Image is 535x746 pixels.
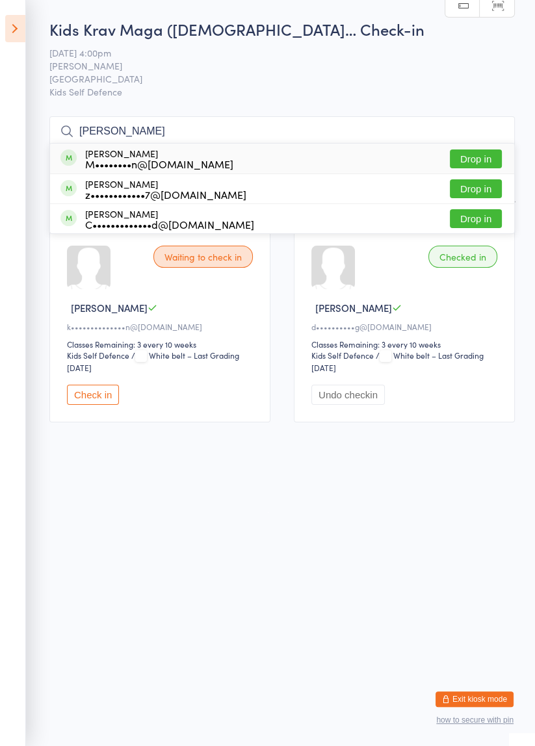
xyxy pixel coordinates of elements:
[71,301,148,315] span: [PERSON_NAME]
[49,85,515,98] span: Kids Self Defence
[436,691,514,707] button: Exit kiosk mode
[85,148,233,169] div: [PERSON_NAME]
[311,350,484,373] span: / White belt – Last Grading [DATE]
[67,385,119,405] button: Check in
[85,219,254,229] div: C•••••••••••••d@[DOMAIN_NAME]
[153,246,253,268] div: Waiting to check in
[450,209,502,228] button: Drop in
[311,321,501,332] div: d••••••••••g@[DOMAIN_NAME]
[85,159,233,169] div: M••••••••n@[DOMAIN_NAME]
[49,46,495,59] span: [DATE] 4:00pm
[67,321,257,332] div: k••••••••••••••n@[DOMAIN_NAME]
[315,301,392,315] span: [PERSON_NAME]
[49,59,495,72] span: [PERSON_NAME]
[67,350,239,373] span: / White belt – Last Grading [DATE]
[49,72,495,85] span: [GEOGRAPHIC_DATA]
[67,350,129,361] div: Kids Self Defence
[49,18,515,40] h2: Kids Krav Maga ([DEMOGRAPHIC_DATA]… Check-in
[311,339,501,350] div: Classes Remaining: 3 every 10 weeks
[450,149,502,168] button: Drop in
[428,246,497,268] div: Checked in
[49,116,515,146] input: Search
[450,179,502,198] button: Drop in
[67,339,257,350] div: Classes Remaining: 3 every 10 weeks
[436,715,514,725] button: how to secure with pin
[311,385,385,405] button: Undo checkin
[311,350,374,361] div: Kids Self Defence
[85,189,246,199] div: z••••••••••••7@[DOMAIN_NAME]
[85,179,246,199] div: [PERSON_NAME]
[85,209,254,229] div: [PERSON_NAME]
